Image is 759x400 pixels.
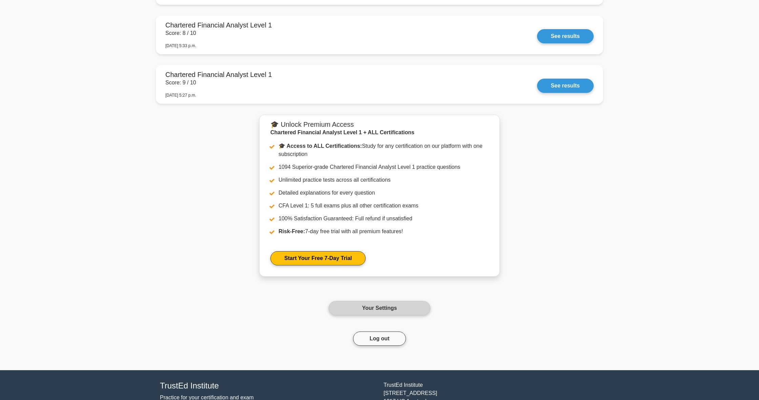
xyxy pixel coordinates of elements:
[537,29,594,43] a: See results
[329,301,430,315] a: Your Settings
[270,251,366,265] a: Start Your Free 7-Day Trial
[353,332,406,346] button: Log out
[537,79,594,93] a: See results
[160,381,375,391] h4: TrustEd Institute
